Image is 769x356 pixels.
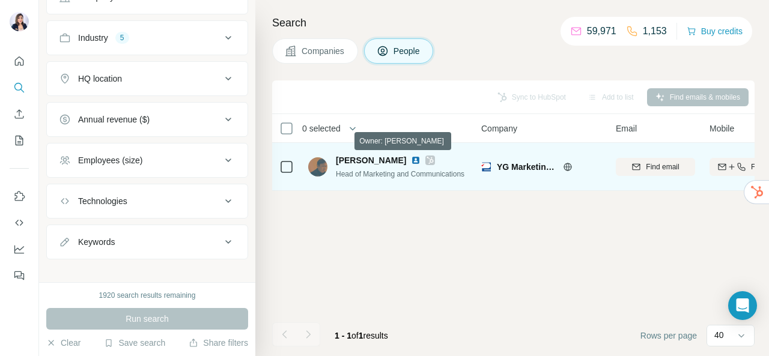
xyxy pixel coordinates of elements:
span: Head of Marketing and Communications [336,170,464,178]
span: YG Marketing Pte [497,161,557,173]
button: Use Surfe on LinkedIn [10,186,29,207]
p: 1,153 [643,24,667,38]
span: Companies [302,45,345,57]
button: Buy credits [687,23,743,40]
button: Employees (size) [47,146,248,175]
span: Email [616,122,637,134]
button: Share filters [189,337,248,349]
button: Industry5 [47,23,248,52]
div: Employees (size) [78,154,142,166]
button: Quick start [10,50,29,72]
button: Keywords [47,228,248,256]
p: 59,971 [587,24,616,38]
span: People [394,45,421,57]
div: Technologies [78,195,127,207]
h4: Search [272,14,755,31]
button: Find email [616,158,695,176]
button: HQ location [47,64,248,93]
button: Feedback [10,265,29,286]
span: 0 selected [302,122,341,134]
span: 1 - 1 [335,331,351,340]
div: Industry [78,32,108,44]
img: LinkedIn logo [411,155,421,165]
span: Company [481,122,517,134]
span: [PERSON_NAME] [336,154,406,166]
span: Mobile [710,122,734,134]
span: of [351,331,359,340]
button: Search [10,77,29,98]
div: HQ location [78,73,122,85]
span: results [335,331,388,340]
button: Technologies [47,187,248,216]
p: 40 [714,329,724,341]
div: Open Intercom Messenger [728,291,757,320]
button: Use Surfe API [10,212,29,234]
img: Avatar [10,12,29,31]
img: Avatar [308,157,327,176]
span: Rows per page [640,330,697,342]
button: My lists [10,130,29,151]
button: Save search [104,337,165,349]
img: Logo of YG Marketing Pte [481,162,491,172]
button: Enrich CSV [10,103,29,125]
div: 1920 search results remaining [99,290,196,301]
button: Dashboard [10,238,29,260]
span: 1 [359,331,363,340]
div: Annual revenue ($) [78,113,150,125]
span: Find email [646,161,679,172]
div: 5 [115,32,129,43]
button: Annual revenue ($) [47,105,248,134]
button: Clear [46,337,81,349]
div: Keywords [78,236,115,248]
